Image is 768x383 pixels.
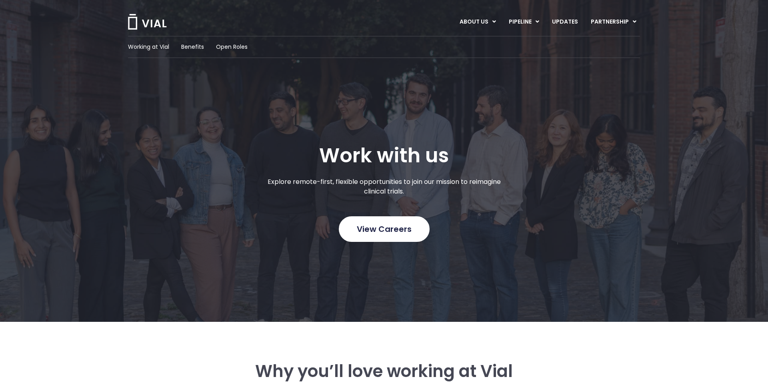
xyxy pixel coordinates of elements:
h3: Why you’ll love working at Vial [172,362,596,381]
a: PIPELINEMenu Toggle [502,15,545,29]
a: Working at Vial [128,43,169,51]
a: UPDATES [546,15,584,29]
a: Open Roles [216,43,248,51]
a: ABOUT USMenu Toggle [453,15,502,29]
p: Explore remote-first, flexible opportunities to join our mission to reimagine clinical trials. [259,177,509,196]
a: View Careers [339,216,430,242]
span: View Careers [357,224,412,234]
h1: Work with us [319,144,449,167]
a: Benefits [181,43,204,51]
img: Vial Logo [127,14,167,30]
a: PARTNERSHIPMenu Toggle [584,15,643,29]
